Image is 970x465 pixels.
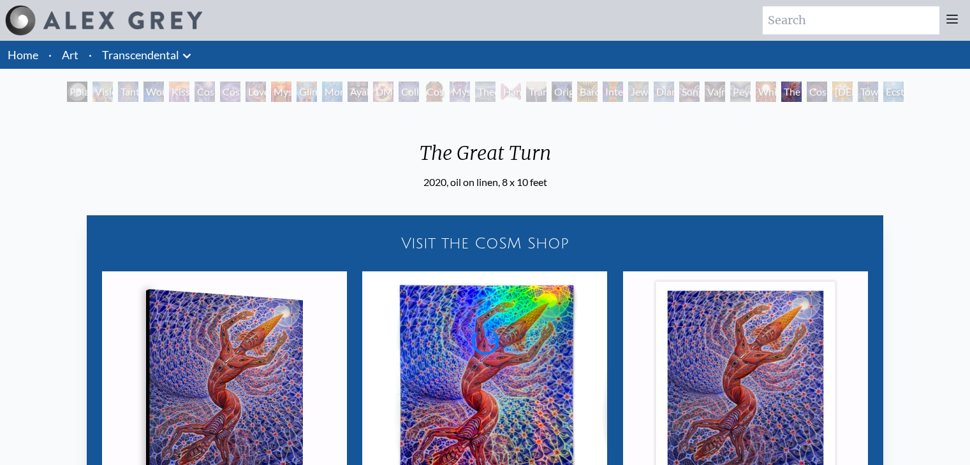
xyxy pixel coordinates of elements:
div: Glimpsing the Empyrean [297,82,317,102]
div: Ayahuasca Visitation [348,82,368,102]
div: Jewel Being [628,82,649,102]
div: The Great Turn [409,141,561,175]
div: Polar Unity Spiral [67,82,87,102]
div: Transfiguration [526,82,547,102]
div: Hands that See [501,82,521,102]
a: Transcendental [102,46,179,64]
div: Kiss of the [MEDICAL_DATA] [169,82,189,102]
div: The Great Turn [781,82,802,102]
div: Visionary Origin of Language [92,82,113,102]
div: Diamond Being [654,82,674,102]
div: Theologue [475,82,496,102]
a: Visit the CoSM Shop [94,223,876,264]
div: Tantra [118,82,138,102]
a: Home [8,48,38,62]
div: Love is a Cosmic Force [246,82,266,102]
div: Interbeing [603,82,623,102]
div: Cosmic Creativity [195,82,215,102]
li: · [43,41,57,69]
div: DMT - The Spirit Molecule [373,82,393,102]
div: Collective Vision [399,82,419,102]
li: · [84,41,97,69]
div: Wonder [143,82,164,102]
div: Vajra Being [705,82,725,102]
a: Art [62,46,78,64]
div: Song of Vajra Being [679,82,700,102]
div: Mystic Eye [450,82,470,102]
div: Ecstasy [883,82,904,102]
div: Cosmic Artist [220,82,240,102]
div: Original Face [552,82,572,102]
div: Peyote Being [730,82,751,102]
div: 2020, oil on linen, 8 x 10 feet [409,175,561,190]
div: [DEMOGRAPHIC_DATA] [832,82,853,102]
div: Cosmic Consciousness [807,82,827,102]
div: Monochord [322,82,342,102]
input: Search [763,6,939,34]
div: Cosmic [DEMOGRAPHIC_DATA] [424,82,445,102]
div: Bardo Being [577,82,598,102]
div: White Light [756,82,776,102]
div: Mysteriosa 2 [271,82,291,102]
div: Toward the One [858,82,878,102]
